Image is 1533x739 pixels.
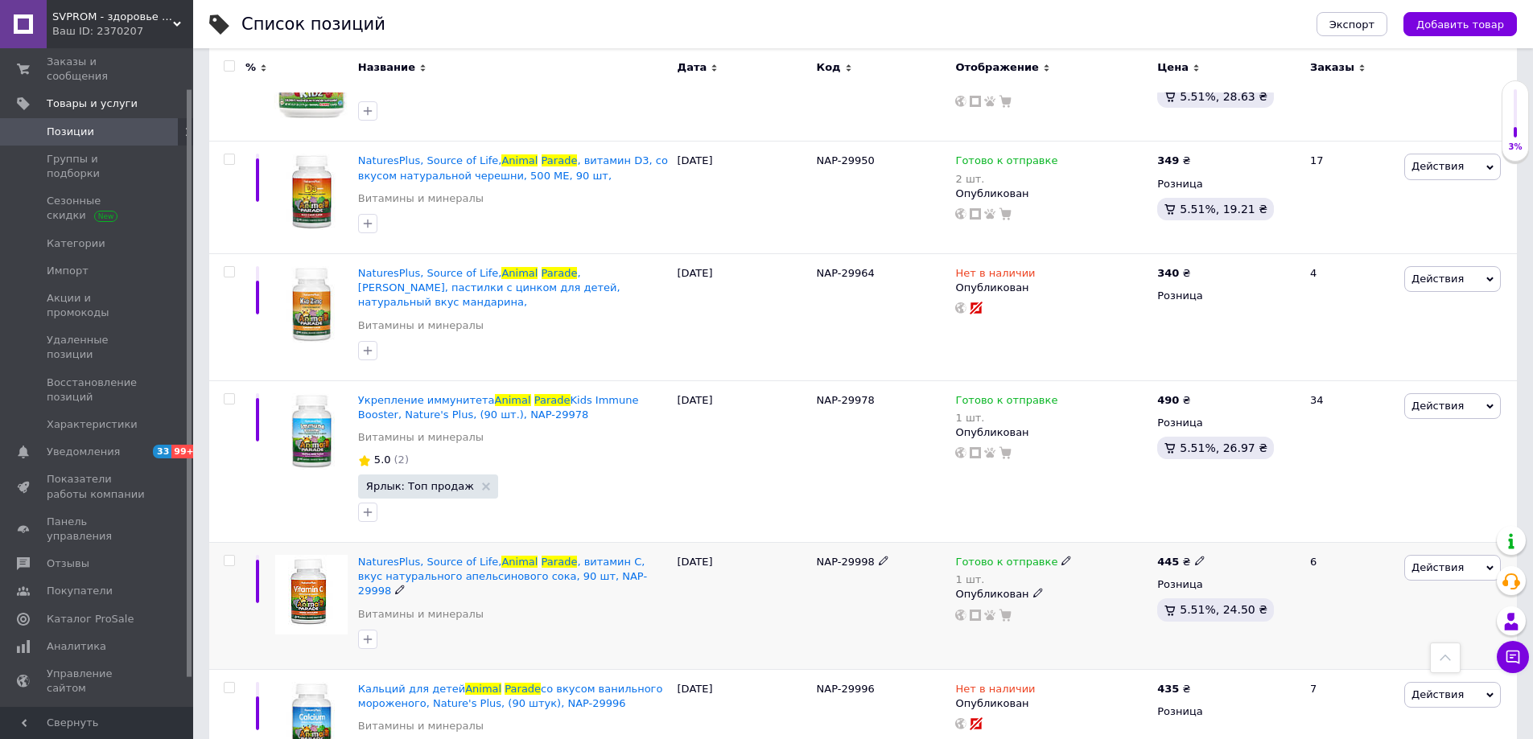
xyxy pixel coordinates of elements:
a: Витамины и минералы [358,430,484,445]
div: 17 [1300,142,1400,254]
span: Готово к отправке [955,556,1057,573]
img: NaturesPlus, Source of Life, Animal Parade, витамин C, вкус натурального апельсинового сока, 90 ш... [275,555,348,634]
span: , витамин D3, со вкусом натуральной черешни, 500 МЕ, 90 шт, [358,154,668,181]
span: 5.0 [374,454,391,466]
a: Витамины и минералы [358,191,484,206]
div: 1 шт. [955,573,1072,585]
span: Аналитика [47,639,106,654]
a: Витамины и минералы [358,719,484,733]
span: Animal [465,683,501,695]
div: Опубликован [955,587,1149,601]
div: Розница [1157,577,1296,592]
div: 2 шт. [955,173,1057,185]
span: Товары и услуги [47,96,138,111]
div: Ваш ID: 2370207 [52,24,193,39]
a: NaturesPlus, Source of Life,AnimalParade, витамин D3, со вкусом натуральной черешни, 500 МЕ, 90 шт, [358,154,668,181]
div: Розница [1157,289,1296,303]
div: ₴ [1157,555,1205,569]
span: Добавить товар [1416,18,1504,31]
span: Цена [1157,60,1189,75]
span: , витамин C, вкус натурального апельсинового сока, 90 шт, NAP-29998 [358,556,647,597]
span: SVPROM - здоровье и дом [52,10,173,24]
span: Animal [501,154,538,166]
img: NaturesPlus, Source of Life, Animal Parade, Kid Zinc, пастилки с цинком для детей, натуральный вк... [274,266,350,343]
b: 435 [1157,683,1179,695]
span: Покупатели [47,584,113,598]
span: Код [817,60,841,75]
span: Animal [501,267,538,279]
span: % [245,60,256,75]
span: Ярлык: Топ продаж [366,481,474,491]
b: 340 [1157,267,1179,279]
span: Экспорт [1329,18,1374,31]
span: Действия [1411,688,1464,700]
a: Витамины и минералы [358,318,484,333]
div: [DATE] [674,142,813,254]
span: Готово к отправке [955,154,1057,171]
span: Parade [542,154,578,166]
span: Заказы и сообщения [47,55,149,84]
span: Кальций для детей [358,683,465,695]
span: Действия [1411,561,1464,573]
div: 4 [1300,254,1400,381]
span: Kids Immune Booster, Nature's Plus, (90 шт.), NAP-29978 [358,394,639,421]
span: Действия [1411,400,1464,412]
b: 490 [1157,394,1179,406]
div: 34 [1300,380,1400,542]
a: NaturesPlus, Source of Life,AnimalParade, [PERSON_NAME], пастилки с цинком для детей, натуральный... [358,267,620,308]
span: Нет в наличии [955,683,1035,700]
b: 445 [1157,556,1179,568]
span: Parade [542,556,578,568]
div: Опубликован [955,696,1149,711]
span: (2) [394,454,409,466]
img: NaturesPlus, Source of Life, Animal Parade, витамин D3, со вкусом натуральной черешни, 500 МЕ, 90... [274,154,350,230]
button: Чат с покупателем [1497,641,1529,673]
span: Категории [47,236,105,251]
div: Опубликован [955,187,1149,201]
span: Заказы [1310,60,1354,75]
span: NAP-29996 [817,683,875,695]
span: Готово к отправке [955,394,1057,411]
span: Укрепление иммунитета [358,394,495,406]
div: ₴ [1157,154,1190,168]
span: NAP-29978 [817,394,875,406]
span: 5.51%, 28.63 ₴ [1180,90,1267,103]
span: 5.51%, 19.21 ₴ [1180,203,1267,216]
button: Экспорт [1317,12,1387,36]
span: Название [358,60,415,75]
span: Удаленные позиции [47,333,149,362]
div: Опубликован [955,425,1149,440]
a: Укрепление иммунитетаAnimalParadeKids Immune Booster, Nature's Plus, (90 шт.), NAP-29978 [358,394,639,421]
div: ₴ [1157,393,1190,408]
a: Кальций для детейAnimalParadeсо вкусом ванильного мороженого, Nature's Plus, (90 штук), NAP-29996 [358,683,663,709]
div: 1 шт. [955,412,1057,424]
a: NaturesPlus, Source of Life,AnimalParade, витамин C, вкус натурального апельсинового сока, 90 шт,... [358,556,647,597]
div: Розница [1157,704,1296,719]
div: [DATE] [674,380,813,542]
span: Характеристики [47,417,138,432]
span: Отзывы [47,556,89,571]
div: Опубликован [955,281,1149,295]
span: Отображение [955,60,1038,75]
div: [DATE] [674,543,813,670]
a: Витамины и минералы [358,607,484,622]
span: NAP-29998 [817,556,875,568]
span: Дата [678,60,707,75]
div: 3% [1502,142,1528,153]
span: NAP-29964 [817,267,875,279]
span: 5.51%, 26.97 ₴ [1180,441,1267,454]
span: NaturesPlus, Source of Life, [358,267,502,279]
span: Действия [1411,160,1464,172]
span: 5.51%, 24.50 ₴ [1180,603,1267,616]
b: 349 [1157,154,1179,166]
span: 33 [153,445,171,458]
img: Укрепление иммунитета Animal Parade Kids Immune Booster, Nature's Plus, (90 шт.), NAP-29978 [274,393,350,470]
span: Действия [1411,273,1464,285]
span: Animal [501,556,538,568]
span: Показатели работы компании [47,472,149,501]
span: Сезонные скидки [47,194,149,223]
span: Уведомления [47,445,120,459]
span: Каталог ProSale [47,612,134,626]
span: Позиции [47,125,94,139]
button: Добавить товар [1403,12,1517,36]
